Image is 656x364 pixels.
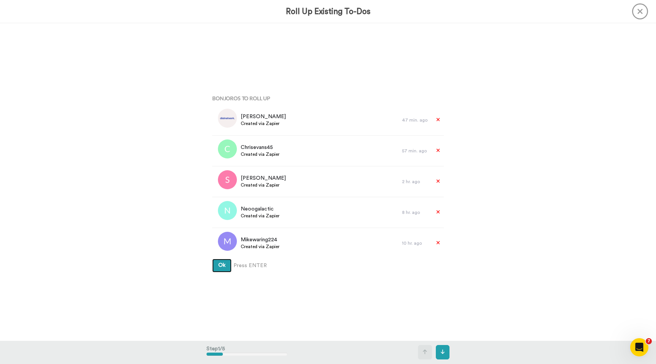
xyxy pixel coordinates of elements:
[286,7,371,16] h3: Roll Up Existing To-Dos
[233,262,267,269] span: Press ENTER
[402,117,429,123] div: 47 min. ago
[212,95,444,101] h4: Bonjoros To Roll Up
[218,263,225,268] span: Ok
[241,151,279,157] span: Created via Zapier
[207,341,287,363] div: Step 1 / 5
[218,139,237,158] img: c.png
[218,109,237,128] img: a910191d-7cb4-42f1-9831-0a9af1dd2f1a.png
[402,148,429,154] div: 57 min. ago
[218,232,237,251] img: m.png
[241,205,279,213] span: Neoogalactic
[646,338,652,344] span: 7
[241,236,279,244] span: Mikewaring224
[241,244,279,250] span: Created via Zapier
[241,113,286,120] span: [PERSON_NAME]
[241,182,286,188] span: Created via Zapier
[241,144,279,151] span: Chrisevans45
[218,201,237,220] img: n.png
[402,179,429,185] div: 2 hr. ago
[241,213,279,219] span: Created via Zapier
[402,209,429,215] div: 8 hr. ago
[241,174,286,182] span: [PERSON_NAME]
[241,120,286,127] span: Created via Zapier
[212,259,232,272] button: Ok
[218,170,237,189] img: s.png
[402,240,429,246] div: 10 hr. ago
[630,338,648,356] iframe: Intercom live chat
